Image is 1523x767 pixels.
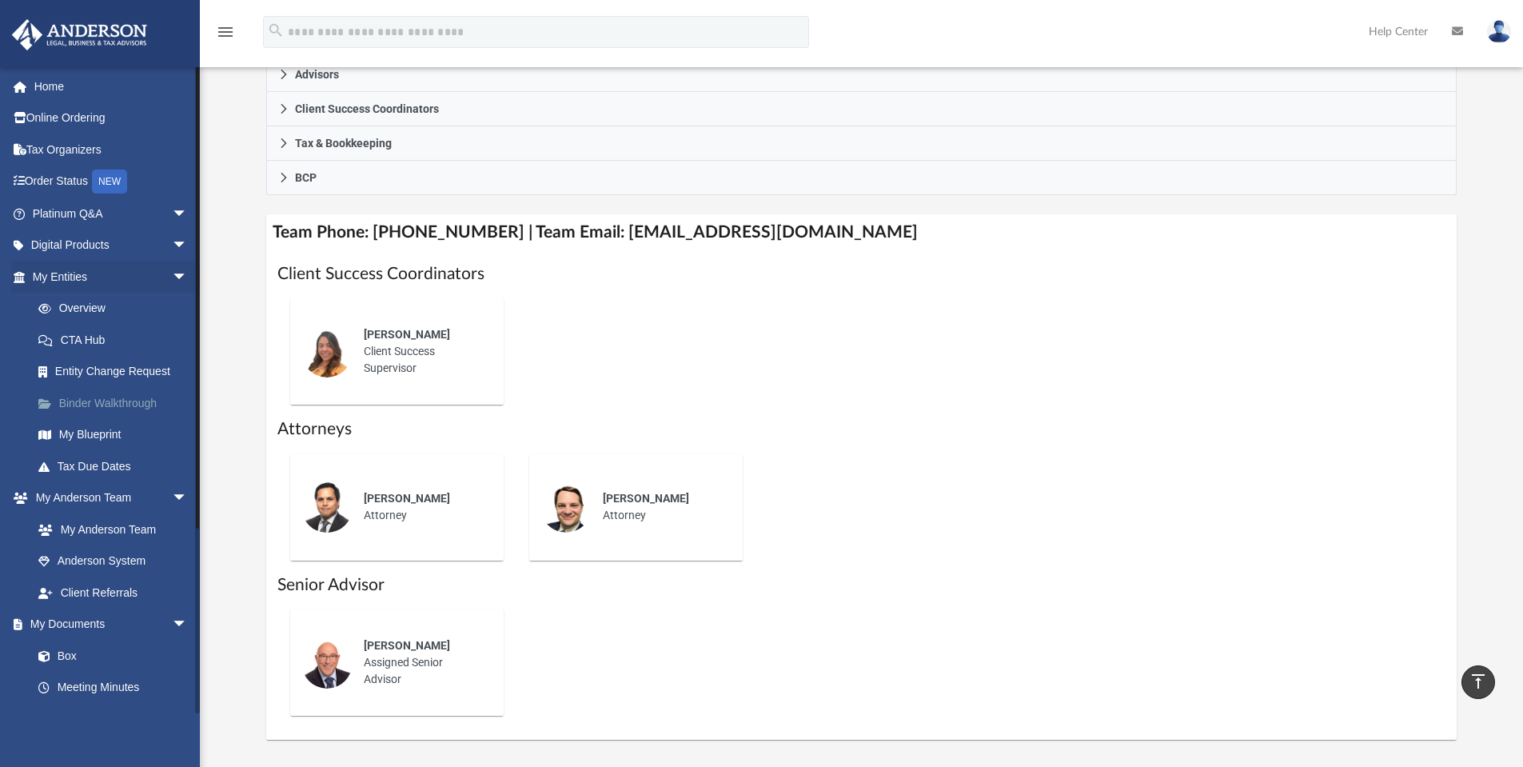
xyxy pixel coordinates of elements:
a: My Documentsarrow_drop_down [11,609,204,641]
img: thumbnail [301,481,353,533]
a: Overview [22,293,212,325]
img: thumbnail [301,326,353,378]
i: menu [216,22,235,42]
span: arrow_drop_down [172,482,204,515]
a: Tax Due Dates [22,450,212,482]
span: arrow_drop_down [172,261,204,294]
img: Anderson Advisors Platinum Portal [7,19,152,50]
span: Client Success Coordinators [295,103,439,114]
a: Anderson System [22,545,204,577]
span: arrow_drop_down [172,198,204,230]
img: User Pic [1487,20,1511,43]
img: thumbnail [301,637,353,689]
span: [PERSON_NAME] [364,639,450,652]
span: Tax & Bookkeeping [295,138,392,149]
h1: Attorneys [277,417,1446,441]
img: thumbnail [540,481,592,533]
a: Client Success Coordinators [266,92,1457,126]
a: Client Referrals [22,577,204,609]
a: Advisors [266,58,1457,92]
i: search [267,22,285,39]
div: Attorney [353,479,492,535]
div: NEW [92,170,127,194]
h4: Team Phone: [PHONE_NUMBER] | Team Email: [EMAIL_ADDRESS][DOMAIN_NAME] [266,214,1457,250]
span: [PERSON_NAME] [603,492,689,505]
a: Order StatusNEW [11,166,212,198]
div: Client Success Supervisor [353,315,492,388]
span: [PERSON_NAME] [364,492,450,505]
a: Tax & Bookkeeping [266,126,1457,161]
a: Digital Productsarrow_drop_down [11,230,212,262]
a: My Entitiesarrow_drop_down [11,261,212,293]
span: Advisors [295,69,339,80]
a: Home [11,70,212,102]
a: Box [22,640,196,672]
span: BCP [295,172,317,183]
h1: Senior Advisor [277,573,1446,597]
a: My Anderson Team [22,513,196,545]
a: Forms Library [22,703,196,735]
div: Assigned Senior Advisor [353,626,492,699]
span: arrow_drop_down [172,230,204,262]
a: BCP [266,161,1457,195]
a: CTA Hub [22,324,212,356]
a: My Blueprint [22,419,204,451]
span: [PERSON_NAME] [364,328,450,341]
h1: Client Success Coordinators [277,262,1446,286]
a: Binder Walkthrough [22,387,212,419]
span: arrow_drop_down [172,609,204,641]
a: Platinum Q&Aarrow_drop_down [11,198,212,230]
a: Meeting Minutes [22,672,204,704]
a: Tax Organizers [11,134,212,166]
a: My Anderson Teamarrow_drop_down [11,482,204,514]
a: menu [216,30,235,42]
a: Entity Change Request [22,356,212,388]
a: Online Ordering [11,102,212,134]
a: vertical_align_top [1461,665,1495,699]
i: vertical_align_top [1469,672,1488,691]
div: Attorney [592,479,732,535]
